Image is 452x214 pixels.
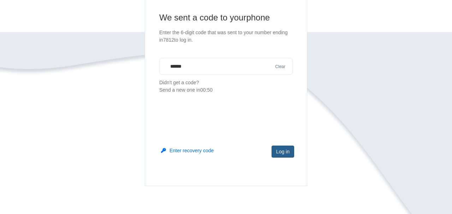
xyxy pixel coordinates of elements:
[159,12,293,23] h1: We sent a code to your phone
[159,86,293,94] div: Send a new one in 00:50
[161,147,214,154] button: Enter recovery code
[273,63,287,70] button: Clear
[159,79,293,94] p: Didn't get a code?
[272,146,294,158] button: Log in
[159,29,293,44] p: Enter the 6-digit code that was sent to your number ending in 7812 to log in.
